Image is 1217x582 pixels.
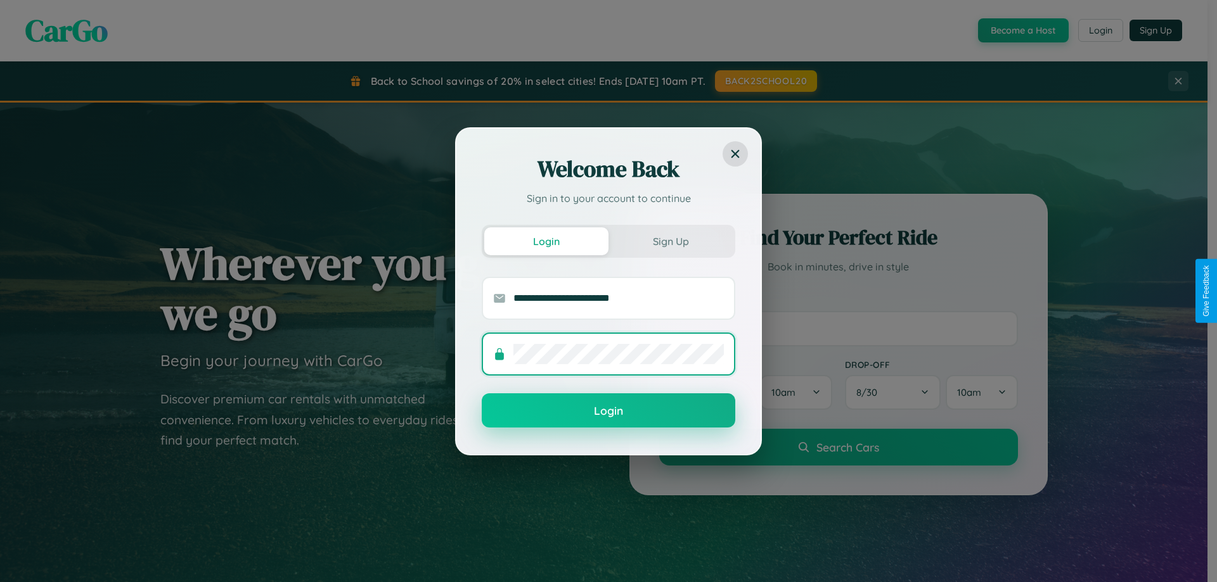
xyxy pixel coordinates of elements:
[482,154,735,184] h2: Welcome Back
[482,191,735,206] p: Sign in to your account to continue
[1202,265,1211,317] div: Give Feedback
[484,227,608,255] button: Login
[482,393,735,427] button: Login
[608,227,733,255] button: Sign Up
